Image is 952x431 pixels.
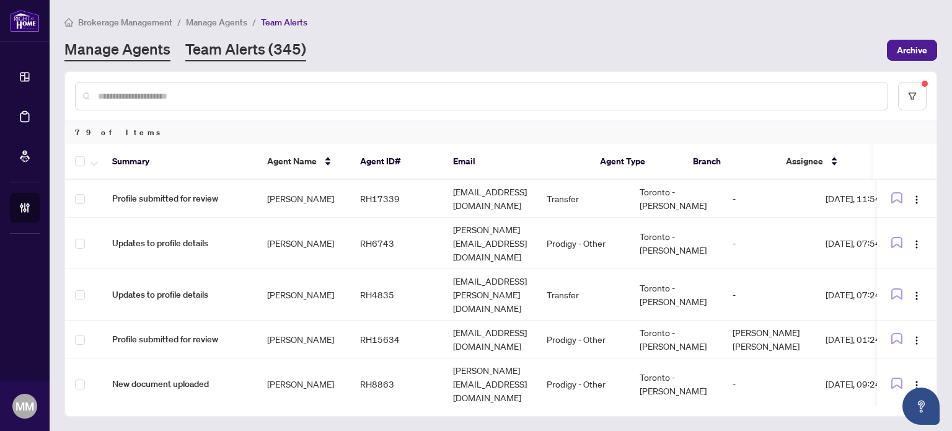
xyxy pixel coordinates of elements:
span: filter [908,92,917,100]
td: RH15634 [350,321,443,358]
td: Toronto - [PERSON_NAME] [630,218,723,269]
td: - [723,180,816,218]
td: RH6743 [350,218,443,269]
span: Updates to profile details [112,288,247,301]
td: Prodigy - Other [537,321,630,358]
span: Updates to profile details [112,236,247,250]
a: Manage Agents [64,39,170,61]
span: Manage Agents [186,17,247,28]
span: Profile submitted for review [112,192,247,205]
img: Logo [912,195,922,205]
img: Logo [912,380,922,390]
span: New document uploaded [112,377,247,391]
button: Logo [907,189,927,208]
td: [PERSON_NAME] [PERSON_NAME] [723,321,816,358]
div: 79 of Items [65,120,937,144]
th: Branch [683,144,776,180]
a: Team Alerts (345) [185,39,306,61]
th: Agent ID# [350,144,443,180]
td: [DATE], 09:24am [816,358,927,410]
img: Logo [912,239,922,249]
span: Team Alerts [261,17,307,28]
button: Open asap [902,388,940,425]
button: Logo [907,329,927,349]
li: / [177,15,181,29]
td: - [723,269,816,321]
span: Agent Name [267,154,317,168]
td: Transfer [537,269,630,321]
td: Prodigy - Other [537,218,630,269]
td: [DATE], 11:54am [816,180,927,218]
th: Agent Name [257,144,350,180]
th: Assignee [776,144,869,180]
td: Transfer [537,180,630,218]
button: filter [898,82,927,110]
span: Profile submitted for review [112,332,247,346]
th: Agent Type [590,144,683,180]
th: Summary [102,144,257,180]
img: logo [10,9,40,32]
td: RH8863 [350,358,443,410]
td: RH4835 [350,269,443,321]
span: Assignee [786,154,823,168]
span: Brokerage Management [78,17,172,28]
td: Toronto - [PERSON_NAME] [630,269,723,321]
td: [PERSON_NAME] [257,269,350,321]
td: [PERSON_NAME] [257,358,350,410]
span: home [64,18,73,27]
th: Email [443,144,590,180]
img: Logo [912,335,922,345]
td: [PERSON_NAME] [257,180,350,218]
span: MM [15,398,34,415]
td: [PERSON_NAME] [257,321,350,358]
span: Archive [897,40,927,60]
td: [DATE], 07:24pm [816,269,927,321]
button: Logo [907,233,927,253]
td: [PERSON_NAME][EMAIL_ADDRESS][DOMAIN_NAME] [443,218,537,269]
td: [EMAIL_ADDRESS][PERSON_NAME][DOMAIN_NAME] [443,269,537,321]
td: [EMAIL_ADDRESS][DOMAIN_NAME] [443,321,537,358]
td: [EMAIL_ADDRESS][DOMAIN_NAME] [443,180,537,218]
td: - [723,358,816,410]
button: Logo [907,285,927,304]
td: [DATE], 07:54pm [816,218,927,269]
td: - [723,218,816,269]
td: Toronto - [PERSON_NAME] [630,358,723,410]
td: RH17339 [350,180,443,218]
button: Logo [907,374,927,394]
td: [PERSON_NAME] [257,218,350,269]
img: Logo [912,291,922,301]
td: [PERSON_NAME][EMAIL_ADDRESS][DOMAIN_NAME] [443,358,537,410]
td: Toronto - [PERSON_NAME] [630,180,723,218]
button: Archive [887,40,937,61]
td: Prodigy - Other [537,358,630,410]
td: Toronto - [PERSON_NAME] [630,321,723,358]
td: [DATE], 01:24pm [816,321,927,358]
li: / [252,15,256,29]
